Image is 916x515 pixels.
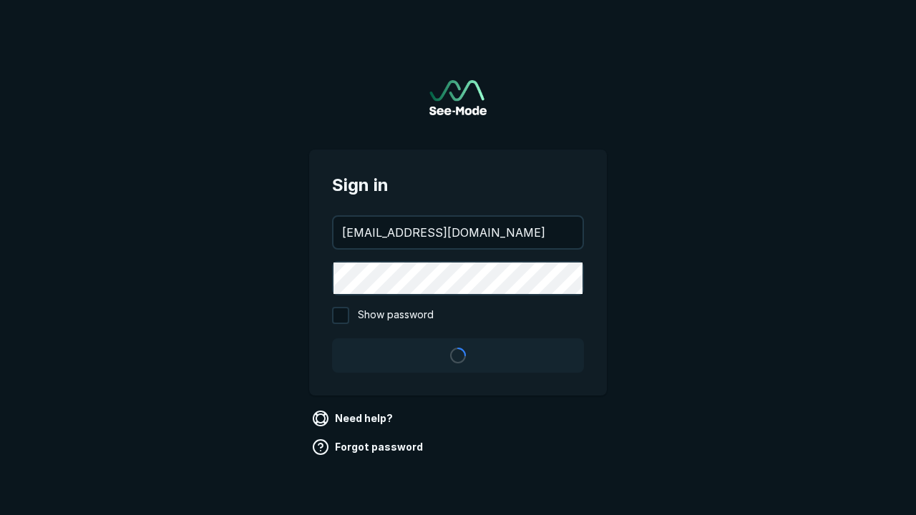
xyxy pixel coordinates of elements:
input: your@email.com [333,217,583,248]
a: Forgot password [309,436,429,458]
span: Sign in [332,172,584,198]
a: Need help? [309,407,399,430]
span: Show password [358,307,434,324]
img: See-Mode Logo [429,80,487,115]
a: Go to sign in [429,80,487,115]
